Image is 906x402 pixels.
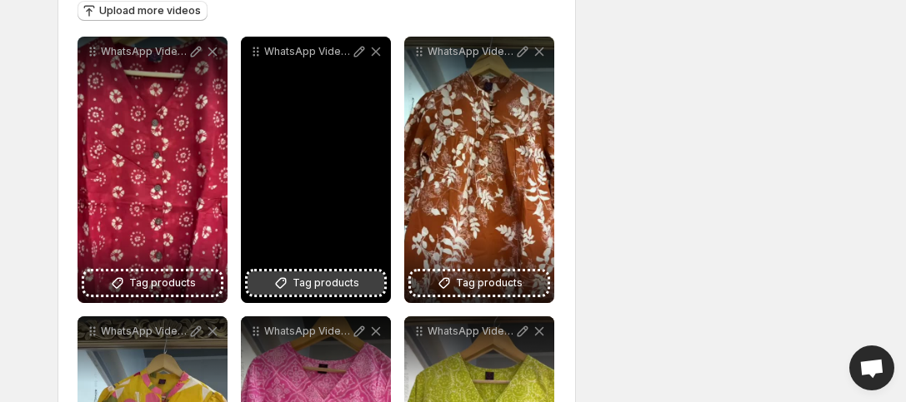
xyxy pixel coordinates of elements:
[428,325,514,338] p: WhatsApp Video [DATE] at 122358 AM 1
[248,271,384,295] button: Tag products
[84,271,221,295] button: Tag products
[78,1,208,21] button: Upload more videos
[101,325,188,338] p: WhatsApp Video [DATE] at 122457 AM
[101,45,188,58] p: WhatsApp Video [DATE] at 122912 AM 1
[293,275,359,291] span: Tag products
[264,325,351,338] p: WhatsApp Video [DATE] at 122401 AM 1
[129,275,196,291] span: Tag products
[99,4,201,17] span: Upload more videos
[428,45,514,58] p: WhatsApp Video [DATE] at 122508 AM
[404,37,554,303] div: WhatsApp Video [DATE] at 122508 AMTag products
[241,37,391,303] div: WhatsApp Video [DATE] at 122645 AM 1Tag products
[411,271,548,295] button: Tag products
[264,45,351,58] p: WhatsApp Video [DATE] at 122645 AM 1
[78,37,228,303] div: WhatsApp Video [DATE] at 122912 AM 1Tag products
[456,275,523,291] span: Tag products
[849,345,894,390] div: Open chat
